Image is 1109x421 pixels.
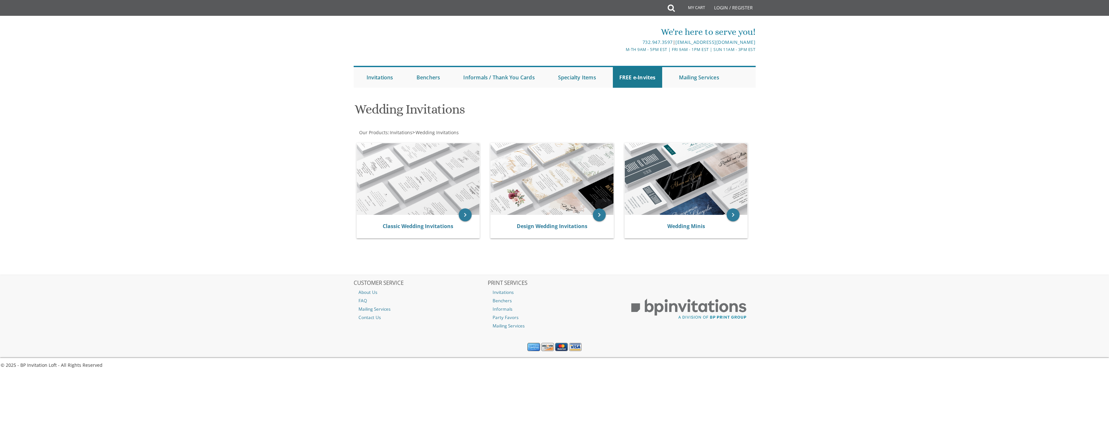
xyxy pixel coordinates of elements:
[488,322,621,330] a: Mailing Services
[488,46,755,53] div: M-Th 9am - 5pm EST | Fri 9am - 1pm EST | Sun 11am - 3pm EST
[357,143,480,215] img: Classic Wedding Invitations
[622,293,756,325] img: BP Print Group
[488,25,755,38] div: We're here to serve you!
[383,223,453,230] a: Classic Wedding Invitations
[727,208,740,221] a: keyboard_arrow_right
[593,208,606,221] a: keyboard_arrow_right
[354,296,487,305] a: FAQ
[412,129,459,135] span: >
[360,67,400,88] a: Invitations
[488,280,621,286] h2: PRINT SERVICES
[354,313,487,322] a: Contact Us
[527,343,540,351] img: American Express
[415,129,459,135] a: Wedding Invitations
[675,39,755,45] a: [EMAIL_ADDRESS][DOMAIN_NAME]
[555,343,568,351] img: MasterCard
[569,343,582,351] img: Visa
[625,143,748,215] img: Wedding Minis
[517,223,587,230] a: Design Wedding Invitations
[354,280,487,286] h2: CUSTOMER SERVICE
[488,296,621,305] a: Benchers
[354,129,555,136] div: :
[390,129,412,135] span: Invitations
[552,67,603,88] a: Specialty Items
[491,143,613,215] img: Design Wedding Invitations
[459,208,472,221] a: keyboard_arrow_right
[488,38,755,46] div: |
[488,288,621,296] a: Invitations
[672,67,726,88] a: Mailing Services
[488,313,621,322] a: Party Favors
[457,67,541,88] a: Informals / Thank You Cards
[410,67,447,88] a: Benchers
[674,1,710,17] a: My Cart
[667,223,705,230] a: Wedding Minis
[613,67,662,88] a: FREE e-Invites
[488,305,621,313] a: Informals
[355,102,618,121] h1: Wedding Invitations
[643,39,673,45] a: 732.947.3597
[358,129,388,135] a: Our Products
[541,343,554,351] img: Discover
[389,129,412,135] a: Invitations
[354,305,487,313] a: Mailing Services
[354,288,487,296] a: About Us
